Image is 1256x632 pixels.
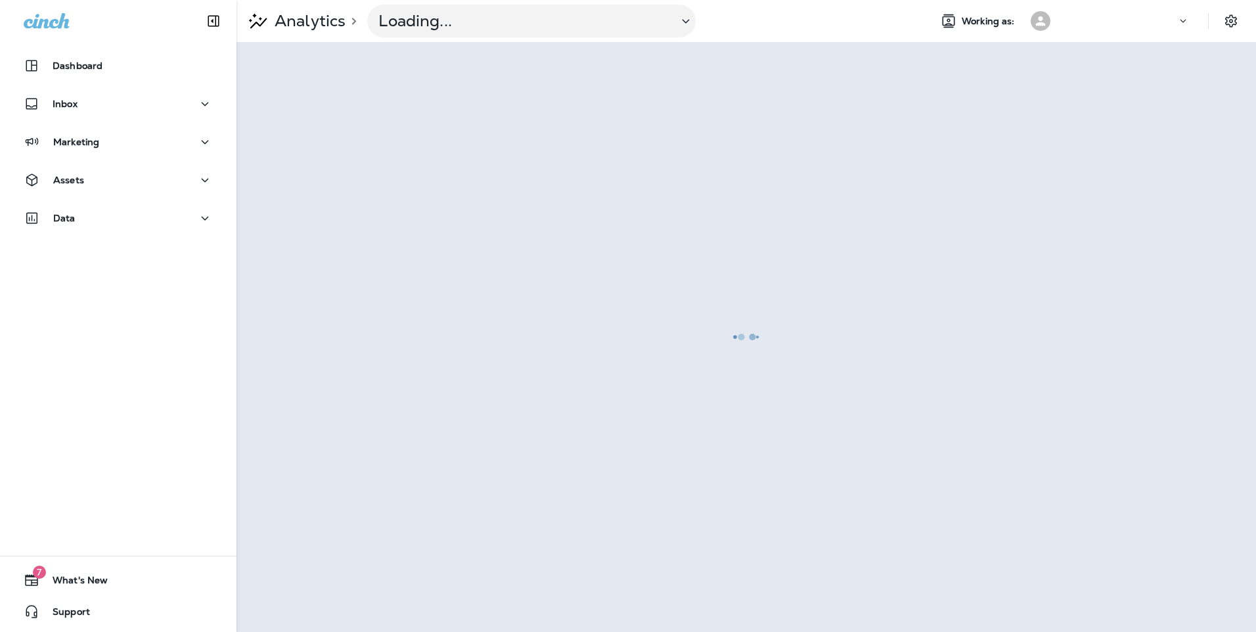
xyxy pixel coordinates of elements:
span: Support [39,606,90,622]
span: 7 [33,566,46,579]
button: Support [13,598,223,625]
button: Inbox [13,91,223,117]
p: > [346,16,357,26]
span: Working as: [962,16,1018,27]
button: Assets [13,167,223,193]
button: Settings [1219,9,1243,33]
p: Loading... [378,11,667,31]
button: 7What's New [13,567,223,593]
p: Dashboard [53,60,102,71]
p: Assets [53,175,84,185]
button: Data [13,205,223,231]
button: Dashboard [13,53,223,79]
button: Collapse Sidebar [195,8,232,34]
p: Analytics [269,11,346,31]
button: Marketing [13,129,223,155]
p: Marketing [53,137,99,147]
p: Inbox [53,99,78,109]
p: Data [53,213,76,223]
span: What's New [39,575,108,591]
